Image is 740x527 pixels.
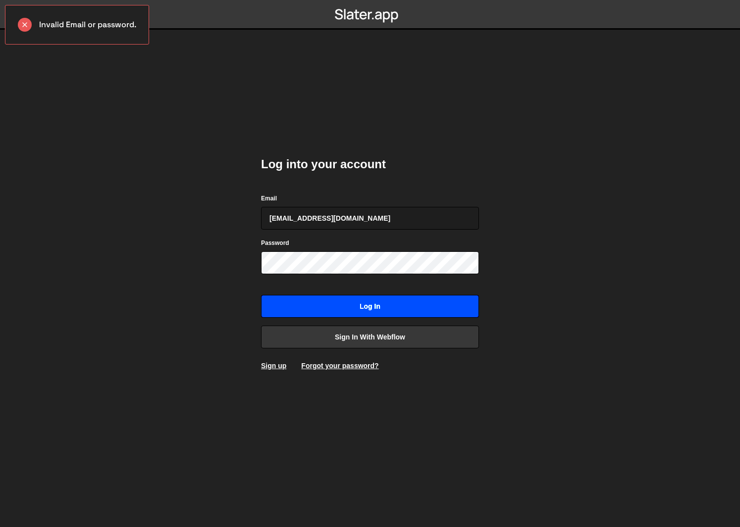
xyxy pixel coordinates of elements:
a: Sign up [261,362,286,370]
div: Invalid Email or password. [5,5,149,45]
input: Log in [261,295,479,318]
label: Email [261,193,277,203]
a: Sign in with Webflow [261,326,479,348]
h2: Log into your account [261,156,479,172]
a: Forgot your password? [301,362,378,370]
label: Password [261,238,289,248]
